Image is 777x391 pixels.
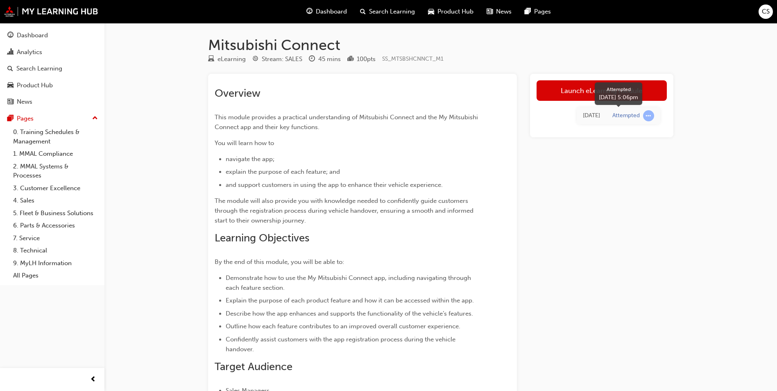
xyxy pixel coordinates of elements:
a: Launch eLearning module [537,80,667,101]
div: Search Learning [16,64,62,73]
div: Attempted [612,112,640,120]
span: Overview [215,87,261,100]
span: By the end of this module, you will be able to: [215,258,344,266]
a: 9. MyLH Information [10,257,101,270]
a: 2. MMAL Systems & Processes [10,160,101,182]
div: [DATE] 5:06pm [599,93,638,102]
span: Product Hub [437,7,473,16]
div: Dashboard [17,31,48,40]
div: Type [208,54,246,64]
span: Outline how each feature contributes to an improved overall customer experience. [226,323,460,330]
div: Stream: SALES [262,55,302,64]
span: Explain the purpose of each product feature and how it can be accessed within the app. [226,297,474,304]
span: clock-icon [309,56,315,63]
a: Analytics [3,45,101,60]
span: guage-icon [306,7,313,17]
span: You will learn how to [215,139,274,147]
span: news-icon [7,98,14,106]
a: 8. Technical [10,244,101,257]
div: Product Hub [17,81,53,90]
span: chart-icon [7,49,14,56]
span: guage-icon [7,32,14,39]
a: Search Learning [3,61,101,76]
img: mmal [4,6,98,17]
button: Pages [3,111,101,126]
a: 0. Training Schedules & Management [10,126,101,148]
a: 4. Sales [10,194,101,207]
a: search-iconSearch Learning [353,3,421,20]
span: Learning Objectives [215,232,309,244]
a: pages-iconPages [518,3,557,20]
span: Search Learning [369,7,415,16]
a: 7. Service [10,232,101,245]
span: Target Audience [215,360,292,373]
span: target-icon [252,56,258,63]
div: 100 pts [357,55,376,64]
button: DashboardAnalyticsSearch LearningProduct HubNews [3,26,101,111]
a: 1. MMAL Compliance [10,148,101,160]
span: car-icon [7,82,14,89]
span: Demonstrate how to use the My Mitsubishi Connect app, including navigating through each feature s... [226,274,473,291]
div: Attempted [599,86,638,93]
span: podium-icon [347,56,353,63]
span: CS [762,7,770,16]
a: car-iconProduct Hub [421,3,480,20]
a: Product Hub [3,78,101,93]
span: This module provides a practical understanding of Mitsubishi Connect and the My Mitsubishi Connec... [215,114,480,131]
h1: Mitsubishi Connect [208,36,673,54]
span: up-icon [92,113,98,124]
a: 5. Fleet & Business Solutions [10,207,101,220]
a: News [3,94,101,109]
div: Duration [309,54,341,64]
a: guage-iconDashboard [300,3,353,20]
span: The module will also provide you with knowledge needed to confidently guide customers through the... [215,197,475,224]
span: Pages [534,7,551,16]
span: and support customers in using the app to enhance their vehicle experience. [226,181,443,189]
a: All Pages [10,269,101,282]
span: search-icon [7,65,13,73]
span: learningRecordVerb_ATTEMPT-icon [643,110,654,121]
a: 6. Parts & Accessories [10,219,101,232]
div: Analytics [17,48,42,57]
span: pages-icon [7,115,14,123]
div: Points [347,54,376,64]
span: News [496,7,512,16]
a: news-iconNews [480,3,518,20]
span: pages-icon [525,7,531,17]
div: Wed Aug 27 2025 17:06:29 GMT+0800 (Australian Western Standard Time) [583,111,600,120]
span: Learning resource code [382,55,444,62]
span: Confidently assist customers with the app registration process during the vehicle handover. [226,336,457,353]
div: Stream [252,54,302,64]
span: navigate the app; [226,155,274,163]
span: search-icon [360,7,366,17]
div: News [17,97,32,107]
button: CS [759,5,773,19]
span: learningResourceType_ELEARNING-icon [208,56,214,63]
div: eLearning [217,55,246,64]
div: 45 mins [318,55,341,64]
span: prev-icon [90,375,96,385]
a: 3. Customer Excellence [10,182,101,195]
a: Dashboard [3,28,101,43]
span: Dashboard [316,7,347,16]
div: Pages [17,114,34,123]
span: Describe how the app enhances and supports the functionality of the vehicle’s features. [226,310,473,317]
span: car-icon [428,7,434,17]
span: news-icon [487,7,493,17]
span: explain the purpose of each feature; and [226,168,340,175]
